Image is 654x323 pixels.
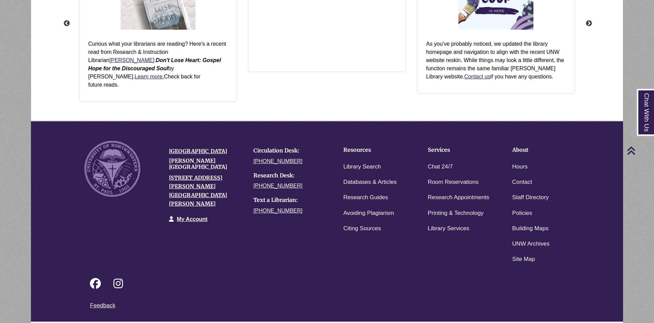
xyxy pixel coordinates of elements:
button: Previous [63,20,70,27]
i: Follow on Instagram [113,278,123,289]
h4: Circulation Desk: [253,148,328,154]
i: Follow on Facebook [90,278,101,289]
a: Avoiding Plagiarism [343,208,394,218]
a: Feedback [90,302,115,309]
a: [PHONE_NUMBER] [253,158,302,164]
a: Chat 24/7 [428,162,453,172]
a: Citing Sources [343,224,381,234]
h4: [PERSON_NAME][GEOGRAPHIC_DATA] [169,158,243,170]
a: Research Appointments [428,193,489,203]
a: Library Services [428,224,469,234]
a: Building Maps [512,224,549,234]
button: Next [586,20,592,27]
strong: Don't Lose Heart: Gospel Hope for the Discouraged Soul [88,57,221,71]
p: Curious what your librarians are reading? Here's a recent read from Research & Instruction Librar... [88,40,228,89]
a: Policies [512,208,532,218]
h4: About [512,147,576,153]
a: [STREET_ADDRESS][PERSON_NAME][GEOGRAPHIC_DATA][PERSON_NAME] [169,174,227,207]
h4: Research Desk: [253,173,328,179]
a: [PHONE_NUMBER] [253,208,302,214]
h4: Resources [343,147,407,153]
a: Learn more. [135,74,164,79]
a: [GEOGRAPHIC_DATA] [169,148,227,155]
a: Contact [512,177,532,187]
a: Databases & Articles [343,177,397,187]
a: Hours [512,162,528,172]
a: Contact us [464,74,490,79]
a: UNW Archives [512,239,550,249]
a: My Account [177,216,207,222]
img: UNW seal [84,141,140,196]
a: Research Guides [343,193,388,203]
h4: Text a Librarian: [253,197,328,203]
p: As you've probably noticed, we updated the library homepage and navigation to align with the rece... [426,40,566,81]
a: Room Reservations [428,177,479,187]
a: Library Search [343,162,381,172]
h4: Services [428,147,491,153]
a: Staff Directory [512,193,549,203]
a: Back to Top [627,146,652,155]
a: [PHONE_NUMBER] [253,183,302,189]
a: [PERSON_NAME] [109,57,154,63]
a: Printing & Technology [428,208,484,218]
a: Site Map [512,254,535,264]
